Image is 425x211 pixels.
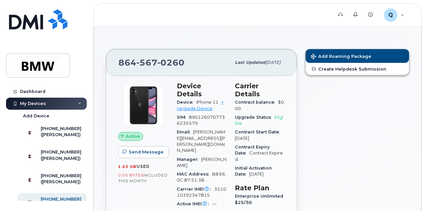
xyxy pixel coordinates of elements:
[177,201,212,206] span: Active IMEI
[123,85,163,125] img: iPhone_11.jpg
[235,136,249,141] span: [DATE]
[249,172,264,177] span: [DATE]
[235,129,283,134] span: Contract Start Date
[129,149,163,155] span: Send Message
[306,63,409,75] a: Create Helpdesk Submission
[118,58,184,68] span: 864
[396,182,420,206] iframe: Messenger Launcher
[177,187,214,192] span: Carrier IMEI
[126,133,140,139] span: Active
[266,60,281,65] span: [DATE]
[235,166,272,177] span: Initial Activation Date
[196,100,219,105] span: iPhone 11
[235,150,283,162] span: Contract Expired
[235,184,285,192] h3: Rate Plan
[118,164,136,169] span: 1.53 GB
[177,115,225,126] span: 8901260707736235579
[306,49,409,63] button: Add Roaming Package
[235,60,266,65] span: Last updated
[212,201,217,206] span: —
[177,129,193,134] span: Email
[235,144,270,155] span: Contract Expiry Date
[136,164,150,169] span: used
[235,194,283,205] span: Enterprise Unlimited $25/30
[177,100,196,105] span: Device
[177,82,227,98] h3: Device Details
[235,100,285,111] span: $0.00
[177,129,225,153] span: [PERSON_NAME][EMAIL_ADDRESS][PERSON_NAME][DOMAIN_NAME]
[136,58,157,68] span: 567
[177,187,226,198] span: 351010392347815
[177,115,189,120] span: SIM
[177,157,227,168] span: [PERSON_NAME]
[235,115,275,120] span: Upgrade Status
[177,172,212,177] span: MAC Address
[177,157,201,162] span: Manager
[235,82,285,98] h3: Carrier Details
[118,146,169,158] button: Send Message
[118,173,143,178] span: 0.00 Bytes
[177,100,224,111] a: + Upgrade Device
[157,58,184,68] span: 0260
[235,100,278,105] span: Contract balance
[311,54,371,60] span: Add Roaming Package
